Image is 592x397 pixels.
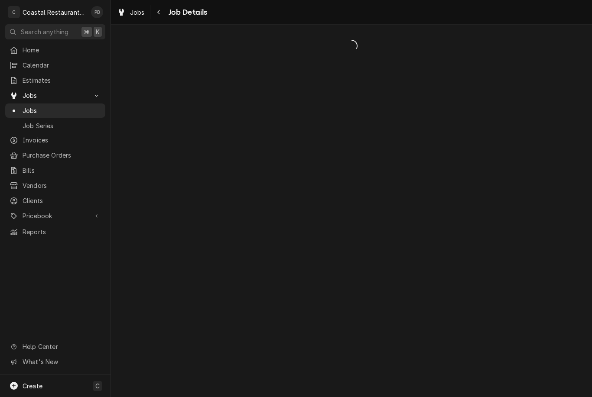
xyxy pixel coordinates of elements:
a: Estimates [5,73,105,87]
span: Reports [23,227,101,236]
span: Purchase Orders [23,151,101,160]
span: Jobs [23,91,88,100]
span: What's New [23,357,100,366]
span: Estimates [23,76,101,85]
span: Help Center [23,342,100,351]
span: Pricebook [23,211,88,220]
a: Calendar [5,58,105,72]
span: Job Series [23,121,101,130]
a: Jobs [5,103,105,118]
div: PB [91,6,103,18]
button: Search anything⌘K [5,24,105,39]
span: Create [23,382,42,390]
a: Home [5,43,105,57]
a: Job Series [5,119,105,133]
a: Invoices [5,133,105,147]
a: Jobs [114,5,148,19]
span: Jobs [23,106,101,115]
a: Purchase Orders [5,148,105,162]
a: Go to What's New [5,355,105,369]
div: Coastal Restaurant Repair [23,8,86,17]
span: C [95,381,100,391]
span: Calendar [23,61,101,70]
a: Go to Help Center [5,339,105,354]
span: Clients [23,196,101,205]
div: Phill Blush's Avatar [91,6,103,18]
span: Loading... [111,37,592,55]
a: Bills [5,163,105,178]
span: Search anything [21,27,68,36]
div: C [8,6,20,18]
span: Job Details [166,6,208,18]
span: K [96,27,100,36]
span: Jobs [130,8,145,17]
a: Go to Pricebook [5,209,105,223]
span: ⌘ [84,27,90,36]
a: Reports [5,225,105,239]
a: Clients [5,194,105,208]
span: Invoices [23,136,101,145]
span: Vendors [23,181,101,190]
a: Go to Jobs [5,88,105,103]
button: Navigate back [152,5,166,19]
a: Vendors [5,178,105,193]
span: Home [23,45,101,55]
span: Bills [23,166,101,175]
